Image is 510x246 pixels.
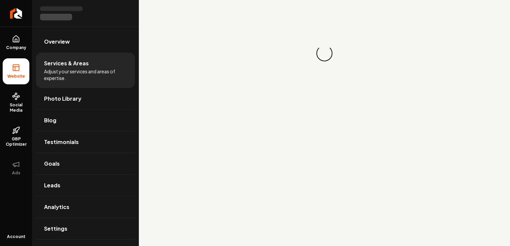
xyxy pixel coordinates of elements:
[44,59,89,67] span: Services & Areas
[36,131,135,153] a: Testimonials
[3,30,29,56] a: Company
[44,225,67,233] span: Settings
[44,160,60,168] span: Goals
[36,218,135,239] a: Settings
[44,138,79,146] span: Testimonials
[10,8,22,19] img: Rebolt Logo
[44,181,60,189] span: Leads
[36,153,135,174] a: Goals
[3,155,29,181] button: Ads
[3,102,29,113] span: Social Media
[44,38,70,46] span: Overview
[3,121,29,152] a: GBP Optimizer
[36,88,135,109] a: Photo Library
[44,68,127,81] span: Adjust your services and areas of expertise.
[3,136,29,147] span: GBP Optimizer
[44,95,81,103] span: Photo Library
[9,170,23,176] span: Ads
[316,45,333,62] div: Loading
[44,203,69,211] span: Analytics
[7,234,25,239] span: Account
[44,116,56,124] span: Blog
[36,31,135,52] a: Overview
[36,175,135,196] a: Leads
[5,74,28,79] span: Website
[36,110,135,131] a: Blog
[3,87,29,118] a: Social Media
[3,45,29,50] span: Company
[36,196,135,218] a: Analytics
